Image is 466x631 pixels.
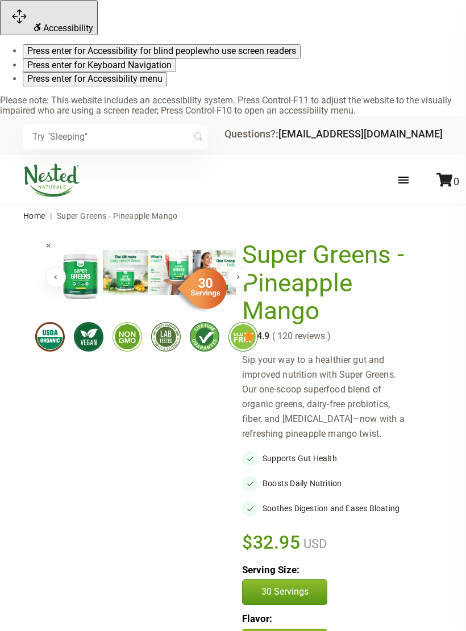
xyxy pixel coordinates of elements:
button: Press enter for Accessibility for blind peoplewho use screen readers [23,44,301,58]
li: Boosts Daily Nutrition [242,475,420,491]
img: glutenfree [228,322,258,352]
img: sg-servings-30.png [170,264,227,313]
div: Sip your way to a healthier gut and improved nutrition with Super Greens. Our one-scoop superfood... [242,353,420,441]
li: Supports Gut Health [242,450,420,466]
div: Questions?: [224,129,443,139]
img: vegan [74,322,103,352]
span: Accessibility [43,23,93,34]
button: Next [228,267,248,287]
span: 0 [453,175,459,187]
b: Serving Size: [242,564,299,575]
a: Home [23,211,45,220]
span: ( 120 reviews ) [269,331,331,341]
span: $32.95 [242,530,301,555]
img: thirdpartytested [151,322,181,352]
img: lifetimeguarantee [190,322,219,352]
span: 4.9 [256,331,269,341]
button: Press enter for Keyboard Navigation [23,58,176,72]
img: Super Greens - Pineapple Mango [148,250,193,295]
span: who use screen readers [202,45,296,56]
span: USD [301,537,327,551]
span: × [46,240,51,251]
img: Super Greens - Pineapple Mango [103,250,148,295]
nav: breadcrumbs [23,204,443,227]
img: gmofree [113,322,142,352]
button: 30 Servings [242,579,327,604]
img: usdaorganic [35,322,65,352]
h1: Super Greens - Pineapple Mango [242,241,414,325]
p: 30 Servings [254,586,315,598]
img: Nested Naturals [23,164,80,197]
img: star.svg [242,330,256,344]
span: | [47,211,55,220]
a: 0 [436,175,459,187]
button: Press enter for Accessibility menu [23,72,167,86]
a: [EMAIL_ADDRESS][DOMAIN_NAME] [278,128,443,140]
button: Previous [45,267,66,287]
li: Soothes Digestion and Eases Bloating [242,500,420,516]
span: Super Greens - Pineapple Mango [57,211,178,220]
b: Flavor: [242,613,272,624]
input: Try "Sleeping" [23,124,207,149]
img: Super Greens - Pineapple Mango [58,250,103,302]
img: Super Greens - Pineapple Mango [193,250,238,295]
